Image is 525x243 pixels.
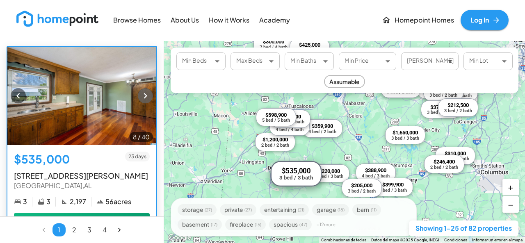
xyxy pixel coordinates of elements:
[444,109,472,113] div: 3 bed / 2 bath
[205,208,212,212] span: ( 27 )
[113,16,161,25] p: Browse Homes
[211,223,217,227] span: ( 17 )
[264,207,296,213] span: entertaining
[298,208,304,212] span: ( 21 )
[312,204,349,216] div: garage(18)
[362,173,390,178] div: 4 bed / 3 bath
[171,16,199,25] p: About Us
[52,223,66,236] button: page 1
[387,89,415,94] div: 3 bed / 2 bath
[391,129,419,136] div: $1,650,000
[379,188,407,192] div: 4 bed / 3 bath
[68,223,81,236] button: Go to page 2
[261,136,289,143] div: $1,200,000
[279,175,313,180] div: 3 bed / 3 bath
[308,123,336,129] div: $359,900
[429,93,457,98] div: 3 bed / 2 bath
[110,11,164,29] a: Browse Homes
[430,165,458,169] div: 2 bed / 2 bath
[178,204,217,216] div: storage(27)
[274,222,298,227] span: spacious
[220,204,256,216] div: private(27)
[315,174,343,179] div: 3 bed / 3 bath
[315,168,343,174] div: $220,000
[37,223,127,236] nav: pagination navigation
[16,11,98,27] img: new_logo_light.png
[317,207,336,213] span: garage
[502,196,519,213] button: −
[259,16,290,25] p: Academy
[427,104,455,110] div: $375,000
[472,238,523,242] a: Informar un error en el mapa
[317,222,336,227] span: + 12 more
[261,143,289,147] div: 2 bed / 2 bath
[230,222,253,227] span: fireplace
[178,219,222,230] div: basement(17)
[371,238,439,242] span: Datos del mapa ©2025 Google, INEGI
[299,223,307,227] span: ( 47 )
[502,179,519,195] button: +
[279,167,313,175] div: $535,000
[23,197,27,207] p: 3
[83,223,96,236] button: Go to page 3
[276,127,304,132] div: 4 bed / 4 bath
[371,208,377,212] span: ( 11 )
[430,159,458,165] div: $246,400
[379,10,457,30] a: Homepoint Homes
[166,232,193,243] a: Abrir esta área en Google Maps (se abre en una ventana nueva)
[256,11,293,29] a: Academy
[391,136,419,140] div: 3 bed / 3 bath
[308,129,336,134] div: 4 bed / 2 bath
[324,75,365,88] div: Assumable
[348,188,376,193] div: 3 bed / 2 bath
[167,11,202,29] a: About Us
[262,111,290,118] div: $598,900
[441,150,469,157] div: $310,000
[427,110,455,115] div: 3 bed / 3 bath
[352,204,381,216] div: barn(11)
[348,182,376,189] div: $205,000
[113,223,126,236] button: Go to next page
[70,197,86,207] p: 2,197
[224,207,243,213] span: private
[444,238,467,242] a: Condiciones
[461,10,509,30] a: Log In
[444,102,472,109] div: $212,500
[260,204,309,216] div: entertaining(21)
[130,132,153,141] span: 8 / 40
[255,223,261,227] span: ( 15 )
[262,118,290,123] div: 5 bed / 5 bath
[395,16,454,25] p: Homepoint Homes
[14,181,150,191] p: [GEOGRAPHIC_DATA] , AL
[125,153,150,160] span: 23 days
[244,208,252,212] span: ( 27 )
[105,197,131,207] p: 56 acres
[14,152,70,167] h5: $535,000
[338,208,345,212] span: ( 18 )
[260,38,288,45] div: $300,000
[321,237,366,243] button: Combinaciones de teclas
[325,77,364,86] span: Assumable
[379,182,407,188] div: $399,900
[225,219,266,230] div: fireplace(15)
[182,207,203,213] span: storage
[415,224,512,233] p: Showing 1-25 of 82 properties
[260,45,288,49] div: 7 bed / 4 bath
[98,223,111,236] button: Go to page 4
[205,11,253,29] a: How it Works
[362,167,390,174] div: $388,900
[357,207,369,213] span: barn
[182,222,209,227] span: basement
[166,232,193,243] img: Google
[296,42,324,48] div: $425,000
[14,170,150,181] p: [STREET_ADDRESS][PERSON_NAME]
[269,219,312,230] div: spacious(47)
[7,47,156,145] img: 71 Elnora Drive
[209,16,249,25] p: How it Works
[46,197,50,207] p: 3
